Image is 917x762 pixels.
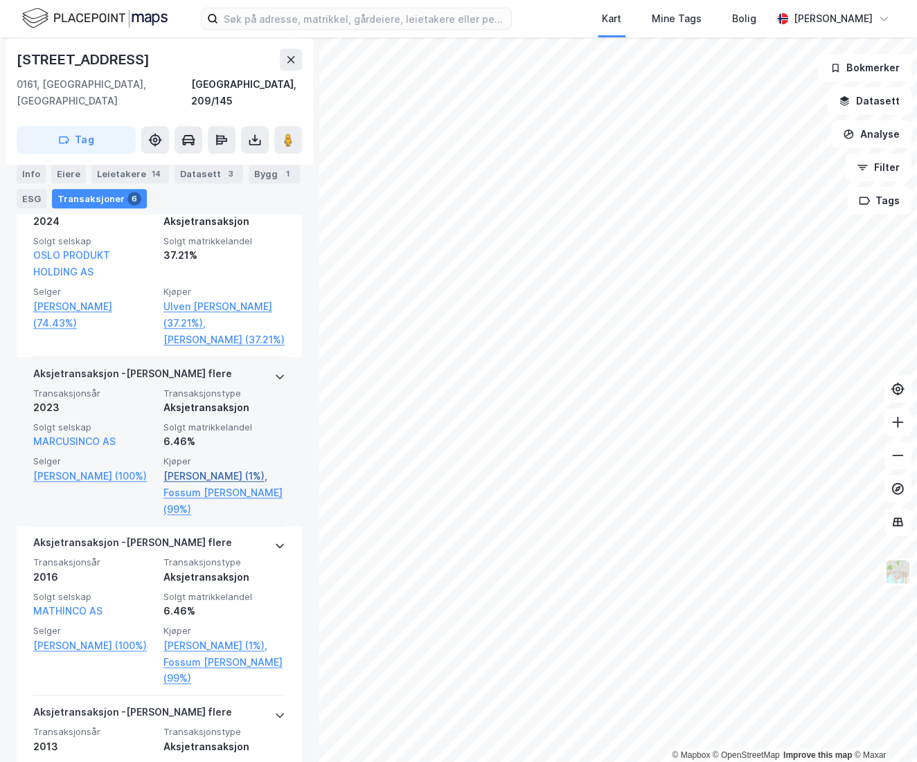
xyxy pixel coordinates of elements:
[33,726,155,738] span: Transaksjonsår
[827,87,911,115] button: Datasett
[33,591,155,603] span: Solgt selskap
[91,165,169,184] div: Leietakere
[33,534,232,556] div: Aksjetransaksjon - [PERSON_NAME] flere
[163,421,285,433] span: Solgt matrikkelandel
[17,165,46,184] div: Info
[163,388,285,399] span: Transaksjonstype
[713,750,780,760] a: OpenStreetMap
[33,298,155,332] a: [PERSON_NAME] (74.43%)
[33,213,155,230] div: 2024
[163,556,285,568] span: Transaksjonstype
[163,726,285,738] span: Transaksjonstype
[33,399,155,416] div: 2023
[163,603,285,619] div: 6.46%
[163,468,285,484] a: [PERSON_NAME] (1%),
[127,192,141,206] div: 6
[33,637,155,654] a: [PERSON_NAME] (100%)
[831,120,911,148] button: Analyse
[17,76,191,109] div: 0161, [GEOGRAPHIC_DATA], [GEOGRAPHIC_DATA]
[51,165,86,184] div: Eiere
[249,165,300,184] div: Bygg
[191,76,302,109] div: [GEOGRAPHIC_DATA], 209/145
[17,48,152,71] div: [STREET_ADDRESS]
[52,190,147,209] div: Transaksjoner
[163,455,285,467] span: Kjøper
[33,388,155,399] span: Transaksjonsår
[33,556,155,568] span: Transaksjonsår
[163,433,285,450] div: 6.46%
[602,10,621,27] div: Kart
[163,654,285,687] a: Fossum [PERSON_NAME] (99%)
[794,10,873,27] div: [PERSON_NAME]
[17,126,136,154] button: Tag
[884,559,911,585] img: Z
[33,468,155,484] a: [PERSON_NAME] (100%)
[163,235,285,247] span: Solgt matrikkelandel
[163,247,285,264] div: 37.21%
[163,484,285,518] a: Fossum [PERSON_NAME] (99%)
[33,569,155,586] div: 2016
[33,605,103,617] a: MATHINCO AS
[163,399,285,416] div: Aksjetransaksjon
[33,286,155,298] span: Selger
[33,235,155,247] span: Solgt selskap
[818,54,911,82] button: Bokmerker
[672,750,710,760] a: Mapbox
[22,6,168,30] img: logo.f888ab2527a4732fd821a326f86c7f29.svg
[163,286,285,298] span: Kjøper
[33,738,155,755] div: 2013
[652,10,702,27] div: Mine Tags
[847,187,911,215] button: Tags
[163,569,285,586] div: Aksjetransaksjon
[848,696,917,762] iframe: Chat Widget
[163,591,285,603] span: Solgt matrikkelandel
[163,332,285,348] a: [PERSON_NAME] (37.21%)
[732,10,756,27] div: Bolig
[783,750,852,760] a: Improve this map
[845,154,911,181] button: Filter
[33,435,116,447] a: MARCUSINCO AS
[33,249,110,278] a: OSLO PRODUKT HOLDING AS
[175,165,243,184] div: Datasett
[17,190,46,209] div: ESG
[163,625,285,637] span: Kjøper
[149,167,163,181] div: 14
[33,365,232,388] div: Aksjetransaksjon - [PERSON_NAME] flere
[33,421,155,433] span: Solgt selskap
[163,213,285,230] div: Aksjetransaksjon
[218,8,511,29] input: Søk på adresse, matrikkel, gårdeiere, leietakere eller personer
[163,738,285,755] div: Aksjetransaksjon
[163,298,285,332] a: Ulven [PERSON_NAME] (37.21%),
[281,167,294,181] div: 1
[163,637,285,654] a: [PERSON_NAME] (1%),
[33,625,155,637] span: Selger
[33,704,232,726] div: Aksjetransaksjon - [PERSON_NAME] flere
[33,455,155,467] span: Selger
[224,167,238,181] div: 3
